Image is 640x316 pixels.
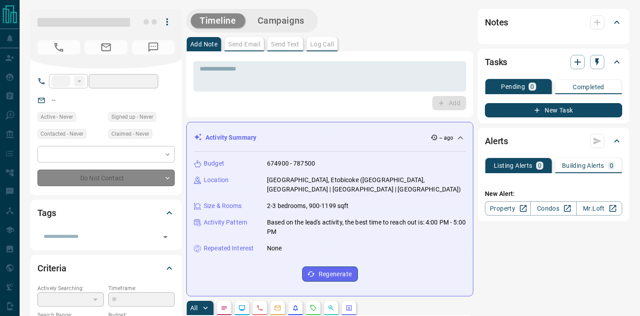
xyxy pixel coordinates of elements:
[485,55,507,69] h2: Tasks
[267,218,466,237] p: Based on the lead's activity, the best time to reach out is: 4:00 PM - 5:00 PM
[485,189,622,199] p: New Alert:
[267,201,349,211] p: 2-3 bedrooms, 900-1199 sqft
[267,175,466,194] p: [GEOGRAPHIC_DATA], Etobicoke ([GEOGRAPHIC_DATA], [GEOGRAPHIC_DATA] | [GEOGRAPHIC_DATA] | [GEOGRAP...
[249,13,313,28] button: Campaigns
[267,159,315,168] p: 674900 - 787500
[85,40,127,54] span: No Email
[238,304,246,312] svg: Lead Browsing Activity
[501,83,525,90] p: Pending
[310,304,317,312] svg: Requests
[562,162,604,169] p: Building Alerts
[108,284,175,292] p: Timeframe:
[530,201,576,216] a: Condos
[194,129,466,146] div: Activity Summary-- ago
[576,201,622,216] a: Mr.Loft
[37,206,56,220] h2: Tags
[37,170,175,186] div: Do Not Contact
[485,12,622,33] div: Notes
[439,134,453,142] p: -- ago
[111,112,153,121] span: Signed up - Never
[191,13,245,28] button: Timeline
[204,201,242,211] p: Size & Rooms
[256,304,263,312] svg: Calls
[292,304,299,312] svg: Listing Alerts
[204,159,224,168] p: Budget
[52,96,55,104] a: --
[494,162,533,169] p: Listing Alerts
[538,162,542,169] p: 0
[274,304,281,312] svg: Emails
[345,304,353,312] svg: Agent Actions
[204,244,254,253] p: Repeated Interest
[111,129,149,138] span: Claimed - Never
[37,261,66,275] h2: Criteria
[190,41,217,47] p: Add Note
[573,84,604,90] p: Completed
[267,244,282,253] p: None
[37,284,104,292] p: Actively Searching:
[41,129,83,138] span: Contacted - Never
[485,134,508,148] h2: Alerts
[328,304,335,312] svg: Opportunities
[485,103,622,117] button: New Task
[485,51,622,73] div: Tasks
[302,266,358,282] button: Regenerate
[610,162,613,169] p: 0
[485,15,508,29] h2: Notes
[204,175,229,185] p: Location
[485,201,531,216] a: Property
[204,218,247,227] p: Activity Pattern
[530,83,534,90] p: 0
[159,231,172,243] button: Open
[221,304,228,312] svg: Notes
[41,112,73,121] span: Active - Never
[132,40,175,54] span: No Number
[190,305,197,311] p: All
[205,133,256,142] p: Activity Summary
[37,258,175,279] div: Criteria
[37,202,175,224] div: Tags
[37,40,80,54] span: No Number
[485,130,622,152] div: Alerts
